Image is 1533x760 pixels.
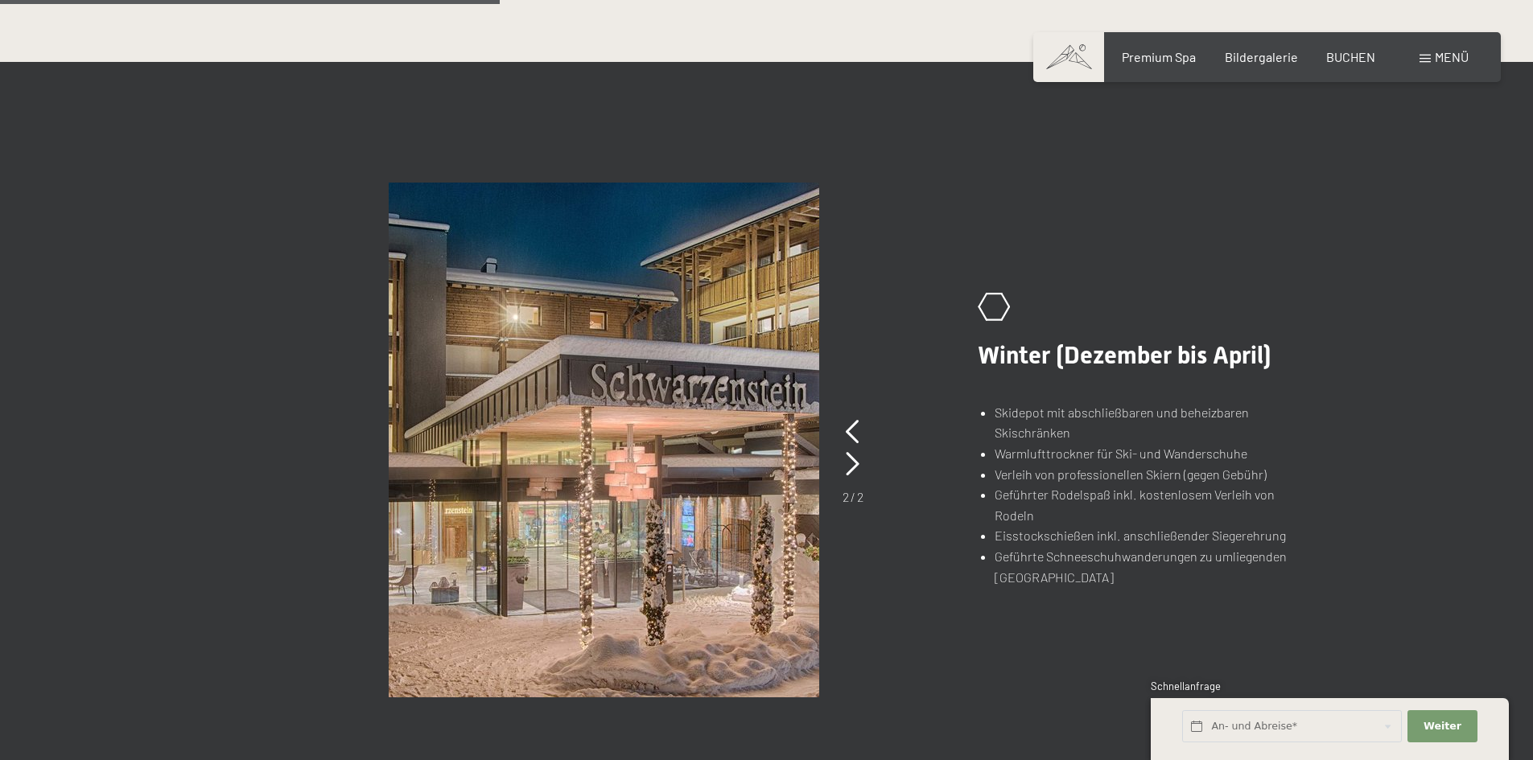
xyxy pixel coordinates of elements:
li: Geführter Rodelspaß inkl. kostenlosem Verleih von Rodeln [995,484,1316,525]
span: / [851,489,855,504]
li: Eisstockschießen inkl. anschließender Siegerehrung [995,525,1316,546]
span: 2 [857,489,863,504]
span: Schnellanfrage [1151,680,1221,692]
button: Weiter [1407,710,1477,743]
span: Menü [1435,49,1469,64]
a: BUCHEN [1326,49,1375,64]
li: Geführte Schneeschuhwanderungen zu umliegenden [GEOGRAPHIC_DATA] [995,546,1316,587]
span: 2 [843,489,849,504]
a: Bildergalerie [1225,49,1298,64]
span: Winter (Dezember bis April) [978,341,1271,369]
span: Weiter [1424,719,1461,733]
li: Verleih von professionellen Skiern (gegen Gebühr) [995,464,1316,485]
li: Skidepot mit abschließbaren und beheizbaren Skischränken [995,402,1316,443]
a: Premium Spa [1122,49,1196,64]
img: Im Top-Hotel in Südtirol all inclusive urlauben [389,183,819,697]
li: Warmlufttrockner für Ski- und Wanderschuhe [995,443,1316,464]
